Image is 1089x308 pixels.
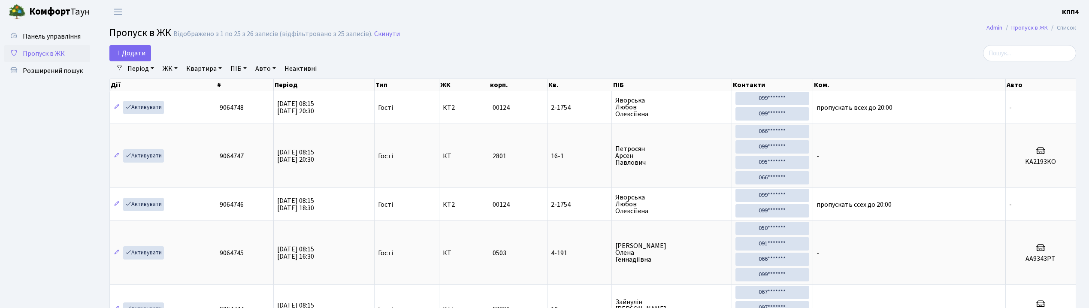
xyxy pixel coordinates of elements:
span: - [1009,103,1012,112]
span: [DATE] 08:15 [DATE] 18:30 [277,196,314,213]
th: # [216,79,274,91]
th: Дії [110,79,216,91]
a: Активувати [123,149,164,163]
th: корп. [489,79,548,91]
a: ЖК [159,61,181,76]
button: Переключити навігацію [107,5,129,19]
span: - [817,151,819,161]
span: [DATE] 08:15 [DATE] 20:30 [277,148,314,164]
th: Період [274,79,375,91]
span: КТ2 [443,104,485,111]
a: Пропуск в ЖК [4,45,90,62]
input: Пошук... [983,45,1076,61]
span: Додати [115,48,145,58]
span: Яворська Любов Олексіївна [615,194,728,214]
span: Гості [378,153,393,160]
span: пропускать всех до 20:00 [817,103,892,112]
th: ЖК [439,79,489,91]
span: пропускать ссех до 20:00 [817,200,892,209]
div: Відображено з 1 по 25 з 26 записів (відфільтровано з 25 записів). [173,30,372,38]
h5: KA2193KO [1009,158,1072,166]
span: Гості [378,250,393,257]
a: Скинути [374,30,400,38]
span: 9064747 [220,151,244,161]
a: Панель управління [4,28,90,45]
span: КТ2 [443,201,485,208]
span: Розширений пошук [23,66,83,75]
span: 16-1 [551,153,608,160]
a: Розширений пошук [4,62,90,79]
a: Пропуск в ЖК [1011,23,1048,32]
a: Квартира [183,61,225,76]
img: logo.png [9,3,26,21]
span: 00124 [493,200,510,209]
th: ПІБ [612,79,732,91]
span: 9064746 [220,200,244,209]
th: Авто [1006,79,1076,91]
span: Пропуск в ЖК [109,25,171,40]
a: Активувати [123,198,164,211]
th: Тип [375,79,439,91]
span: 0503 [493,248,506,258]
span: 2801 [493,151,506,161]
span: 2-1754 [551,104,608,111]
span: Яворська Любов Олексіївна [615,97,728,118]
th: Контакти [732,79,813,91]
a: Неактивні [281,61,320,76]
li: Список [1048,23,1076,33]
span: 00124 [493,103,510,112]
a: ПІБ [227,61,250,76]
span: 4-191 [551,250,608,257]
span: - [1009,200,1012,209]
span: 2-1754 [551,201,608,208]
span: Гості [378,104,393,111]
span: Петросян Арсен Павлович [615,145,728,166]
span: Гості [378,201,393,208]
b: Комфорт [29,5,70,18]
a: Admin [986,23,1002,32]
a: КПП4 [1062,7,1079,17]
span: КТ [443,153,485,160]
span: [DATE] 08:15 [DATE] 20:30 [277,99,314,116]
span: КТ [443,250,485,257]
span: - [817,248,819,258]
a: Період [124,61,157,76]
span: [PERSON_NAME] Олена Геннадіївна [615,242,728,263]
th: Кв. [548,79,612,91]
a: Авто [252,61,279,76]
th: Ком. [813,79,1006,91]
span: [DATE] 08:15 [DATE] 16:30 [277,245,314,261]
a: Активувати [123,246,164,260]
a: Додати [109,45,151,61]
span: Таун [29,5,90,19]
span: Панель управління [23,32,81,41]
h5: АА9343РТ [1009,255,1072,263]
span: Пропуск в ЖК [23,49,65,58]
nav: breadcrumb [974,19,1089,37]
span: 9064748 [220,103,244,112]
a: Активувати [123,101,164,114]
span: 9064745 [220,248,244,258]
